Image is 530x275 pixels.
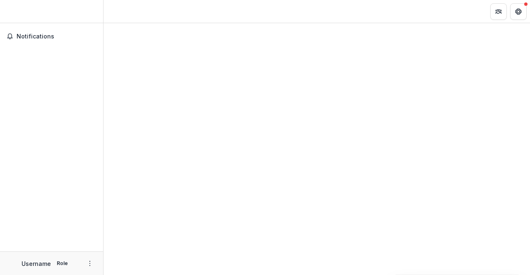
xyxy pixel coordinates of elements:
[490,3,507,20] button: Partners
[3,30,100,43] button: Notifications
[54,260,70,267] p: Role
[22,259,51,268] p: Username
[85,258,95,268] button: More
[510,3,527,20] button: Get Help
[17,33,96,40] span: Notifications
